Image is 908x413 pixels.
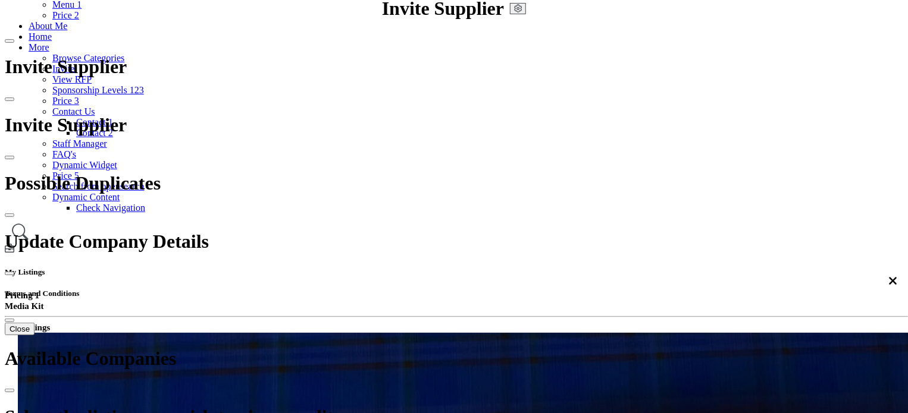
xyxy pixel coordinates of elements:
a: FAQ's [52,149,76,159]
span: Media Kit [5,301,43,311]
a: Browse Categories [52,53,124,63]
a: Price 2 [52,10,79,20]
button: Close [5,39,14,43]
a: View RFP [52,74,92,84]
button: Close [5,213,14,217]
a: More [29,42,49,52]
a: Dynamic Content [52,192,120,202]
h1: Possible Duplicates [5,172,903,194]
a: Price 5 [52,171,79,181]
button: Close [5,389,14,392]
a: Check Navigation [76,203,145,213]
a: Dynamic Widget [52,160,117,170]
a: Search [5,219,36,244]
h1: Invite Supplier [5,114,903,136]
a: Media Kit [5,301,43,311]
h1: Invite Supplier [5,56,903,78]
button: Close [5,97,14,101]
button: Close [5,156,14,159]
a: Price 3 [52,96,79,106]
button: Close [5,319,14,322]
a: Contact Us [52,106,95,116]
a: Staff Manager [52,138,107,149]
a: About Me [29,21,67,31]
h1: Update Company Details [5,231,903,253]
button: Close [5,323,35,335]
button: Close [5,272,14,275]
a: Home [29,31,52,42]
a: Sponsorship Levels 123 [52,85,144,95]
h1: Available Companies [5,348,903,370]
h5: Terms and Conditions [5,289,903,298]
